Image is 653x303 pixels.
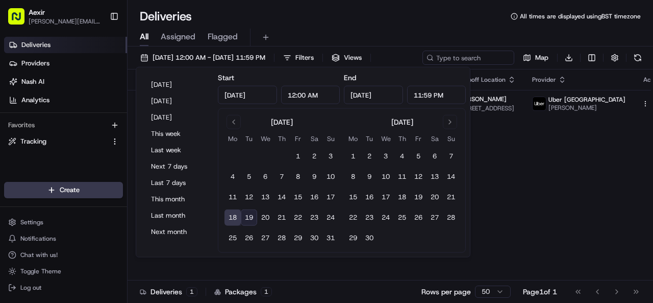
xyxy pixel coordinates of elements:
img: 1736555255976-a54dd68f-1ca7-489b-9aae-adbdc363a1c4 [20,187,29,195]
button: [PERSON_NAME][EMAIL_ADDRESS][DOMAIN_NAME] [29,17,102,26]
button: 7 [443,148,459,165]
span: Deliveries [21,40,51,50]
div: Favorites [4,117,123,133]
button: 23 [361,209,378,226]
span: Tracking [20,137,46,146]
img: 1736555255976-a54dd68f-1ca7-489b-9aae-adbdc363a1c4 [20,159,29,167]
th: Wednesday [257,133,273,144]
span: [PERSON_NAME] [458,95,507,103]
div: [DATE] [391,117,413,127]
button: 11 [394,169,410,185]
button: 10 [322,169,339,185]
span: All times are displayed using BST timezone [520,12,641,20]
input: Date [344,86,403,104]
button: Last month [146,208,208,223]
span: Views [344,53,362,62]
img: Nash [10,10,31,31]
button: 28 [443,209,459,226]
th: Tuesday [241,133,257,144]
button: 14 [443,169,459,185]
button: Next month [146,225,208,239]
button: 9 [361,169,378,185]
span: Nash AI [21,77,44,86]
th: Sunday [322,133,339,144]
span: Create [60,185,80,195]
div: Page 1 of 1 [523,287,557,297]
span: All [140,31,148,43]
button: Create [4,182,123,198]
button: 18 [394,189,410,205]
span: Pylon [102,227,123,235]
img: Wisdom Oko [10,149,27,169]
span: Dropoff Location [458,76,506,84]
button: Last week [146,143,208,157]
button: Settings [4,215,123,229]
button: 17 [378,189,394,205]
th: Saturday [426,133,443,144]
button: 25 [224,230,241,246]
button: 17 [322,189,339,205]
label: Start [218,73,234,82]
span: Aexir [29,7,45,17]
span: Toggle Theme [20,267,61,275]
span: [DATE] 12:00 AM - [DATE] 11:59 PM [153,53,265,62]
button: Aexir[PERSON_NAME][EMAIL_ADDRESS][DOMAIN_NAME] [4,4,106,29]
button: 15 [345,189,361,205]
th: Sunday [443,133,459,144]
button: Map [518,51,553,65]
span: Wisdom [PERSON_NAME] [32,158,109,167]
div: Packages [214,287,272,297]
button: Last 7 days [146,176,208,190]
span: [DATE] [90,186,111,194]
button: 22 [345,209,361,226]
span: • [111,158,114,167]
input: Time [407,86,466,104]
span: [PERSON_NAME] [548,104,625,112]
div: 1 [261,287,272,296]
span: Assigned [161,31,195,43]
button: 6 [257,169,273,185]
button: [DATE] 12:00 AM - [DATE] 11:59 PM [136,51,270,65]
span: [DATE] [116,158,137,167]
a: Powered byPylon [72,227,123,235]
h1: Deliveries [140,8,192,25]
button: Filters [279,51,318,65]
span: Notifications [20,235,56,243]
th: Saturday [306,133,322,144]
button: 19 [410,189,426,205]
button: 6 [426,148,443,165]
button: Chat with us! [4,248,123,262]
span: Map [535,53,548,62]
img: Grace Nketiah [10,176,27,193]
input: Type to search [422,51,514,65]
button: [DATE] [146,78,208,92]
button: [DATE] [146,94,208,108]
th: Wednesday [378,133,394,144]
button: 26 [410,209,426,226]
button: 29 [290,230,306,246]
p: Rows per page [421,287,471,297]
button: 30 [361,230,378,246]
th: Tuesday [361,133,378,144]
button: 2 [306,148,322,165]
button: 1 [290,148,306,165]
input: Clear [27,66,168,77]
button: 12 [410,169,426,185]
button: 29 [345,230,361,246]
button: 24 [322,209,339,226]
button: 8 [345,169,361,185]
button: Toggle Theme [4,264,123,278]
button: Tracking [4,133,123,150]
a: Tracking [8,137,107,146]
button: 28 [273,230,290,246]
img: uber-new-logo.jpeg [533,97,546,110]
button: Next 7 days [146,159,208,174]
a: Deliveries [4,37,127,53]
button: 19 [241,209,257,226]
button: 1 [345,148,361,165]
button: 24 [378,209,394,226]
th: Friday [290,133,306,144]
span: Log out [20,284,41,292]
span: [STREET_ADDRESS] [458,104,516,112]
span: [PERSON_NAME] [32,186,83,194]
